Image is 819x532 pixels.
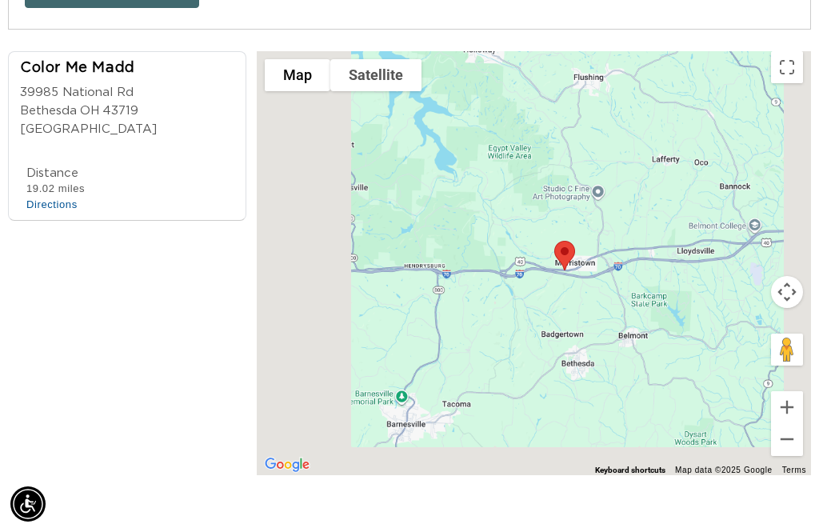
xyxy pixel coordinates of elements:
button: Keyboard shortcuts [595,465,665,476]
button: Zoom out [771,423,803,455]
span: [GEOGRAPHIC_DATA] [20,121,157,139]
button: Toggle fullscreen view [771,51,803,83]
span: OH [80,102,99,121]
iframe: Chat Widget [739,455,819,532]
div: Accessibility Menu [10,486,46,522]
a: Directions [26,198,78,210]
span: Map data ©2025 Google [675,466,773,474]
button: Zoom in [771,391,803,423]
button: Show street map [265,59,330,91]
button: Map camera controls [771,276,803,308]
span: 43719 [102,102,138,121]
span: Distance [26,167,78,179]
button: Show satellite imagery [330,59,421,91]
div: 19.02 miles [26,182,85,196]
img: Google [261,454,314,475]
span: 39985 National Rd [20,86,134,98]
a: Open this area in Google Maps (opens a new window) [261,454,314,475]
div: Color Me Madd [20,58,244,80]
button: Drag Pegman onto the map to open Street View [771,334,803,366]
span: Bethesda [20,102,77,121]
